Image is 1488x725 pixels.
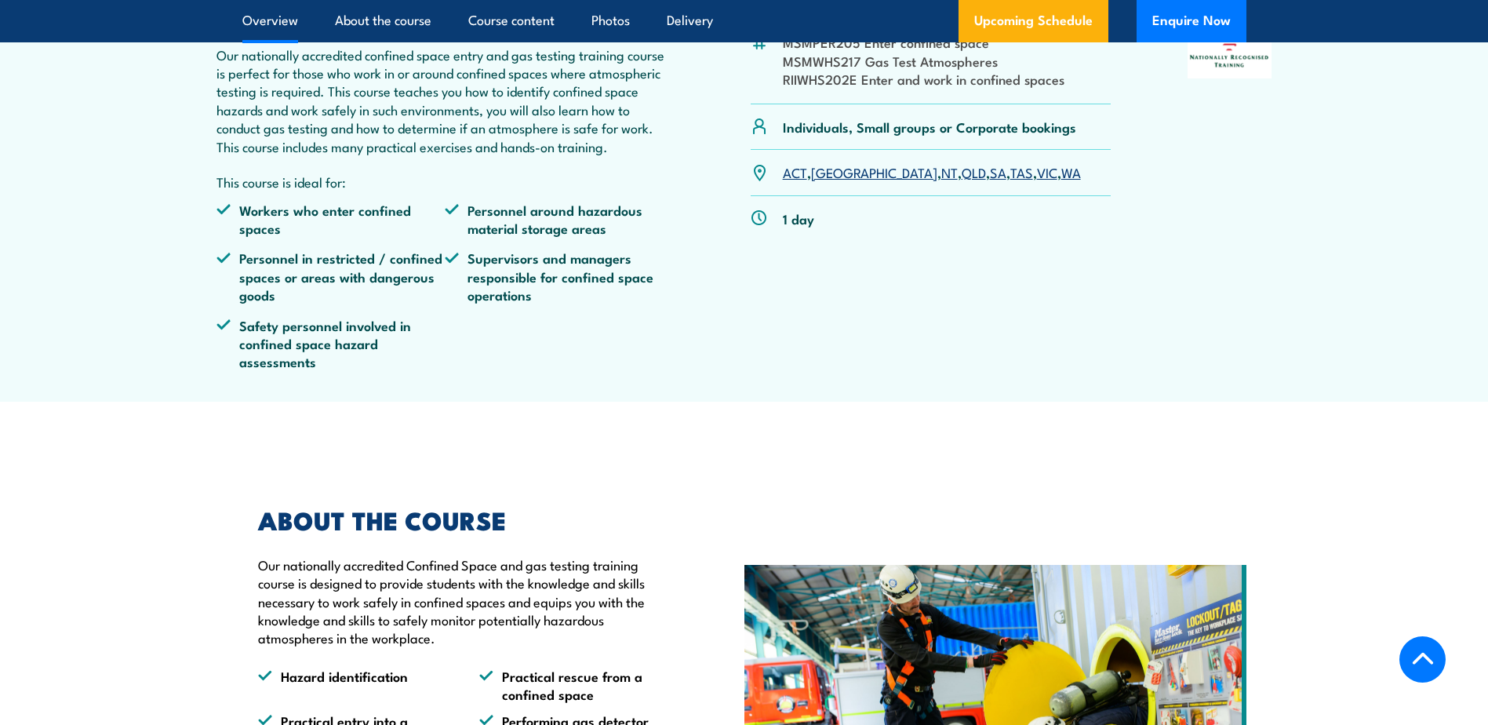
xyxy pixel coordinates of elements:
[990,162,1006,181] a: SA
[811,162,937,181] a: [GEOGRAPHIC_DATA]
[783,118,1076,136] p: Individuals, Small groups or Corporate bookings
[216,201,446,238] li: Workers who enter confined spaces
[216,46,675,155] p: Our nationally accredited confined space entry and gas testing training course is perfect for tho...
[783,70,1111,88] li: RIIWHS202E Enter and work in confined spaces
[1061,162,1081,181] a: WA
[1037,162,1057,181] a: VIC
[783,209,814,228] p: 1 day
[783,163,1081,181] p: , , , , , , ,
[941,162,958,181] a: NT
[216,173,675,191] p: This course is ideal for:
[445,201,674,238] li: Personnel around hazardous material storage areas
[479,667,672,704] li: Practical rescue from a confined space
[258,508,672,530] h2: ABOUT THE COURSE
[1010,162,1033,181] a: TAS
[783,162,807,181] a: ACT
[445,249,674,304] li: Supervisors and managers responsible for confined space operations
[962,162,986,181] a: QLD
[783,33,1111,51] li: MSMPER205 Enter confined space
[783,52,1111,70] li: MSMWHS217 Gas Test Atmospheres
[216,316,446,371] li: Safety personnel involved in confined space hazard assessments
[216,249,446,304] li: Personnel in restricted / confined spaces or areas with dangerous goods
[258,556,672,647] p: Our nationally accredited Confined Space and gas testing training course is designed to provide s...
[258,667,451,704] li: Hazard identification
